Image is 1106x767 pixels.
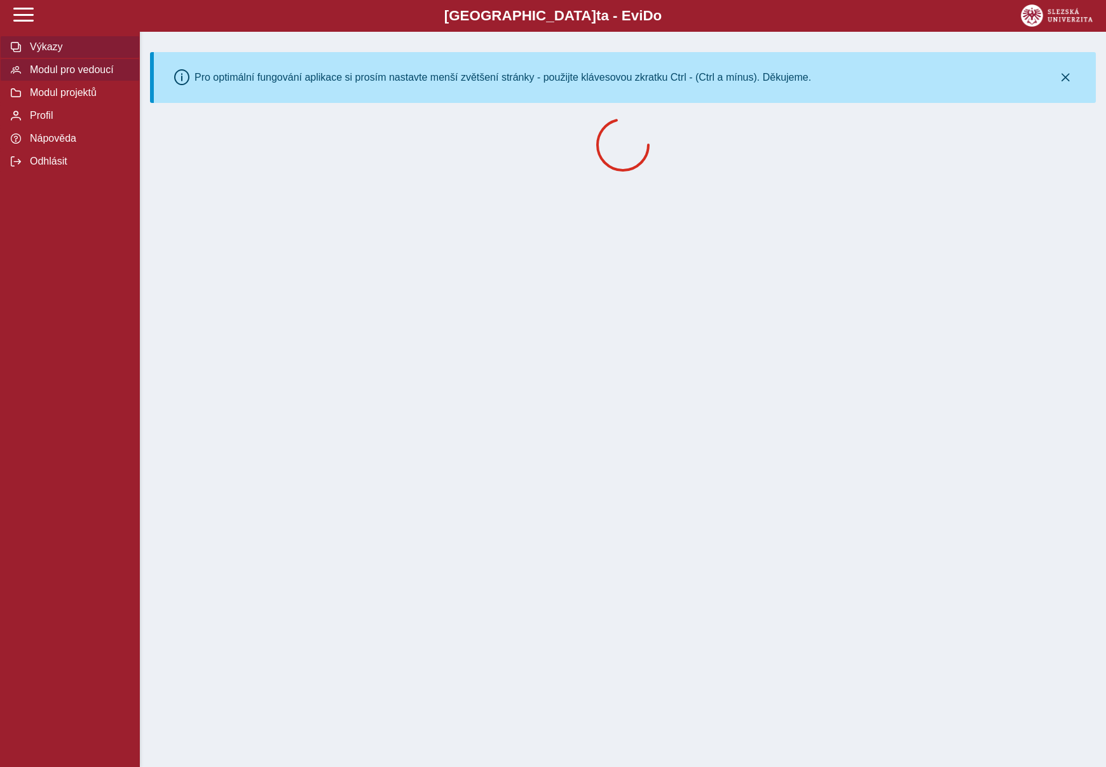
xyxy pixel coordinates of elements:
span: Profil [26,110,129,121]
img: logo_web_su.png [1021,4,1093,27]
span: Modul projektů [26,87,129,98]
span: Odhlásit [26,156,129,167]
span: Nápověda [26,133,129,144]
span: D [643,8,653,24]
span: t [596,8,601,24]
span: o [653,8,662,24]
span: Výkazy [26,41,129,53]
span: Modul pro vedoucí [26,64,129,76]
div: Pro optimální fungování aplikace si prosím nastavte menší zvětšení stránky - použijte klávesovou ... [195,72,811,83]
b: [GEOGRAPHIC_DATA] a - Evi [38,8,1068,24]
